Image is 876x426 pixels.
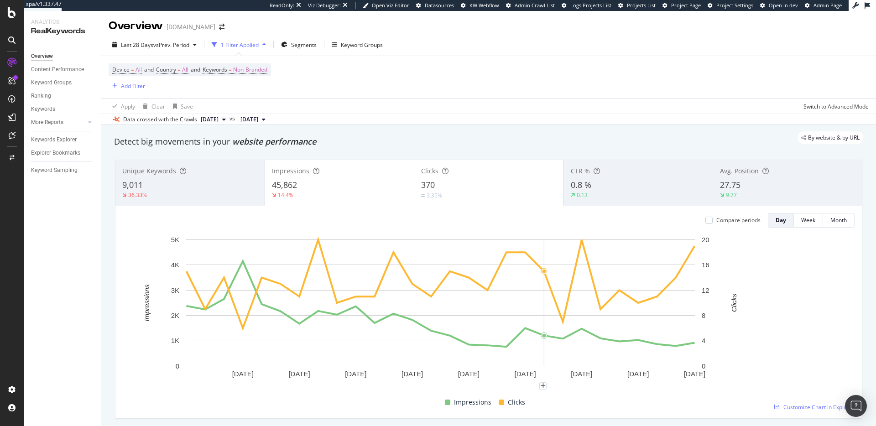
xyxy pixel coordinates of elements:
[401,370,423,378] text: [DATE]
[31,135,94,145] a: Keywords Explorer
[171,236,179,244] text: 5K
[153,41,189,49] span: vs Prev. Period
[769,2,798,9] span: Open in dev
[203,66,227,73] span: Keywords
[144,66,154,73] span: and
[702,337,705,344] text: 4
[570,2,611,9] span: Logs Projects List
[139,99,165,114] button: Clear
[454,397,491,408] span: Impressions
[421,179,435,190] span: 370
[571,166,590,175] span: CTR %
[31,26,94,36] div: RealKeywords
[805,2,842,9] a: Admin Page
[708,2,753,9] a: Project Settings
[571,179,591,190] span: 0.8 %
[143,284,151,321] text: Impressions
[627,2,656,9] span: Projects List
[562,2,611,9] a: Logs Projects List
[372,2,409,9] span: Open Viz Editor
[702,312,705,319] text: 8
[830,216,847,224] div: Month
[363,2,409,9] a: Open Viz Editor
[798,131,863,144] div: legacy label
[716,2,753,9] span: Project Settings
[425,2,454,9] span: Datasources
[345,370,366,378] text: [DATE]
[109,37,200,52] button: Last 28 DaysvsPrev. Period
[291,41,317,49] span: Segments
[31,52,94,61] a: Overview
[136,63,142,76] span: All
[427,192,442,199] div: 3.35%
[167,22,215,31] div: [DOMAIN_NAME]
[31,65,94,74] a: Content Performance
[31,91,51,101] div: Ranking
[121,82,145,90] div: Add Filter
[31,65,84,74] div: Content Performance
[760,2,798,9] a: Open in dev
[151,103,165,110] div: Clear
[768,213,794,228] button: Day
[109,80,145,91] button: Add Filter
[720,166,759,175] span: Avg. Position
[121,41,153,49] span: Last 28 Days
[702,286,709,294] text: 12
[730,293,738,312] text: Clicks
[181,103,193,110] div: Save
[31,52,53,61] div: Overview
[618,2,656,9] a: Projects List
[232,370,254,378] text: [DATE]
[237,114,269,125] button: [DATE]
[720,179,740,190] span: 27.75
[131,66,134,73] span: =
[272,166,309,175] span: Impressions
[229,114,237,123] span: vs
[31,135,77,145] div: Keywords Explorer
[31,118,63,127] div: More Reports
[31,118,85,127] a: More Reports
[416,2,454,9] a: Datasources
[169,99,193,114] button: Save
[156,66,176,73] span: Country
[177,66,181,73] span: =
[823,213,855,228] button: Month
[31,104,55,114] div: Keywords
[191,66,200,73] span: and
[31,91,94,101] a: Ranking
[31,104,94,114] a: Keywords
[801,216,815,224] div: Week
[31,166,78,175] div: Keyword Sampling
[800,99,869,114] button: Switch to Advanced Mode
[684,370,705,378] text: [DATE]
[571,370,592,378] text: [DATE]
[794,213,823,228] button: Week
[776,216,786,224] div: Day
[458,370,480,378] text: [DATE]
[123,115,197,124] div: Data crossed with the Crawls
[627,370,649,378] text: [DATE]
[229,66,232,73] span: =
[539,382,547,390] div: plus
[208,37,270,52] button: 1 Filter Applied
[31,148,94,158] a: Explorer Bookmarks
[123,235,759,393] svg: A chart.
[813,2,842,9] span: Admin Page
[783,403,855,411] span: Customize Chart in Explorer
[221,41,259,49] div: 1 Filter Applied
[845,395,867,417] div: Open Intercom Messenger
[176,362,179,370] text: 0
[31,166,94,175] a: Keyword Sampling
[171,261,179,269] text: 4K
[128,191,147,199] div: 36.33%
[219,24,224,30] div: arrow-right-arrow-left
[122,166,176,175] span: Unique Keywords
[31,18,94,26] div: Analytics
[577,191,588,199] div: 0.13
[726,191,737,199] div: 9.77
[171,312,179,319] text: 2K
[272,179,297,190] span: 45,862
[182,63,188,76] span: All
[328,37,386,52] button: Keyword Groups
